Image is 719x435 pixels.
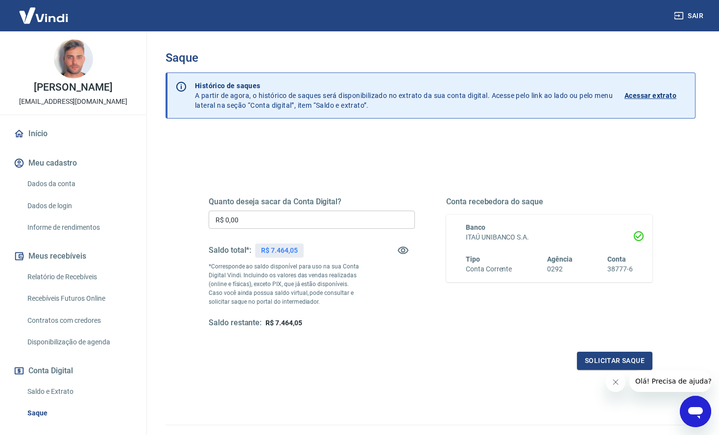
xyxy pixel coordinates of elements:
span: Conta [607,255,626,263]
iframe: Mensagem da empresa [629,370,711,392]
h6: ITAÚ UNIBANCO S.A. [466,232,633,242]
a: Recebíveis Futuros Online [24,289,135,309]
p: R$ 7.464,05 [261,245,297,256]
p: *Corresponde ao saldo disponível para uso na sua Conta Digital Vindi. Incluindo os valores das ve... [209,262,363,306]
h6: Conta Corrente [466,264,512,274]
span: Tipo [466,255,480,263]
button: Sair [672,7,707,25]
a: Informe de rendimentos [24,217,135,238]
h5: Conta recebedora do saque [446,197,652,207]
h5: Saldo restante: [209,318,262,328]
button: Conta Digital [12,360,135,382]
p: [PERSON_NAME] [34,82,112,93]
h5: Quanto deseja sacar da Conta Digital? [209,197,415,207]
iframe: Fechar mensagem [606,372,625,392]
button: Meu cadastro [12,152,135,174]
button: Meus recebíveis [12,245,135,267]
p: [EMAIL_ADDRESS][DOMAIN_NAME] [19,97,127,107]
p: A partir de agora, o histórico de saques será disponibilizado no extrato da sua conta digital. Ac... [195,81,613,110]
iframe: Botão para abrir a janela de mensagens [680,396,711,427]
a: Saque [24,403,135,423]
a: Disponibilização de agenda [24,332,135,352]
p: Acessar extrato [624,91,676,100]
span: Olá! Precisa de ajuda? [6,7,82,15]
a: Dados de login [24,196,135,216]
img: b78fc2cd-d002-4fc0-a604-fb8b1bb06311.jpeg [54,39,93,78]
span: R$ 7.464,05 [265,319,302,327]
a: Dados da conta [24,174,135,194]
a: Acessar extrato [624,81,687,110]
h3: Saque [166,51,695,65]
span: Banco [466,223,485,231]
h6: 0292 [547,264,573,274]
a: Contratos com credores [24,311,135,331]
h6: 38777-6 [607,264,633,274]
button: Solicitar saque [577,352,652,370]
a: Relatório de Recebíveis [24,267,135,287]
a: Saldo e Extrato [24,382,135,402]
img: Vindi [12,0,75,30]
a: Início [12,123,135,145]
span: Agência [547,255,573,263]
p: Histórico de saques [195,81,613,91]
h5: Saldo total*: [209,245,251,255]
